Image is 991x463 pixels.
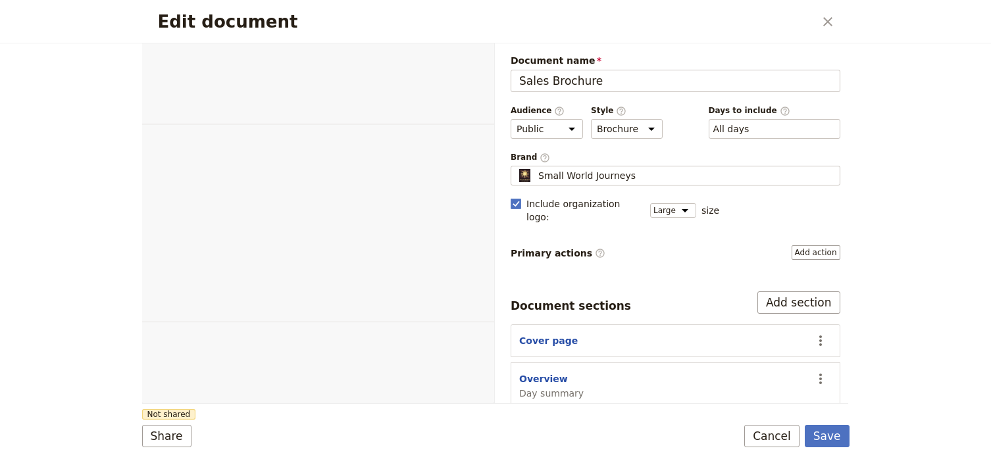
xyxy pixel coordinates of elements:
span: Not shared [142,409,196,420]
select: size [650,203,696,218]
button: Close dialog [817,11,839,33]
span: ​ [595,248,605,258]
button: Primary actions​ [792,245,840,260]
button: Actions [809,368,832,390]
select: Audience​ [511,119,583,139]
span: ​ [540,153,550,162]
span: ​ [616,106,626,115]
button: Save [805,425,850,447]
span: Audience [511,105,583,116]
button: Overview [519,372,568,385]
span: Small World Journeys [538,169,636,182]
button: Actions [809,329,832,352]
h2: Edit document [158,12,814,32]
button: Share [142,425,191,447]
span: ​ [554,106,565,115]
span: Include organization logo : [526,197,642,224]
select: Style​ [591,119,663,139]
span: Brand [511,152,840,163]
input: Document name [511,70,840,92]
span: Day summary [519,387,584,400]
span: ​ [780,106,790,115]
button: Cover page [519,334,578,347]
img: Profile [517,169,533,182]
span: Primary actions [511,247,605,260]
div: Document sections [511,298,631,314]
button: Days to include​Clear input [713,122,750,135]
span: size [701,204,719,217]
button: Cancel [744,425,800,447]
button: Add section [757,291,840,314]
span: Days to include [709,105,840,116]
span: Style [591,105,663,116]
span: Document name [511,54,840,67]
